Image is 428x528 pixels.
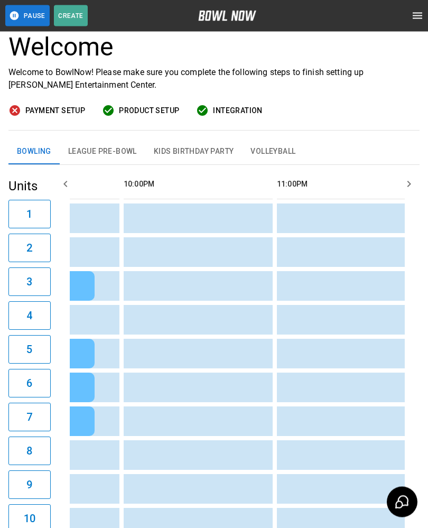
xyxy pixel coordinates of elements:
h6: 3 [26,274,32,291]
button: 3 [8,268,51,297]
img: logo [198,11,256,21]
button: League Pre-Bowl [60,140,145,165]
h6: 2 [26,240,32,257]
h6: 4 [26,308,32,325]
h6: 5 [26,341,32,358]
span: Payment Setup [25,105,85,118]
h6: 10 [24,511,35,527]
button: Create [54,5,88,26]
button: 5 [8,336,51,364]
button: Kids Birthday Party [145,140,243,165]
p: Welcome to BowlNow! Please make sure you complete the following steps to finish setting up [PERSO... [8,67,420,92]
button: 6 [8,369,51,398]
button: Bowling [8,140,60,165]
h6: 8 [26,443,32,460]
button: 2 [8,234,51,263]
h5: Units [8,178,51,195]
h6: 6 [26,375,32,392]
button: Volleyball [242,140,304,165]
h6: 7 [26,409,32,426]
button: 9 [8,471,51,499]
h6: 1 [26,206,32,223]
h3: Welcome [8,33,420,62]
div: inventory tabs [8,140,420,165]
button: 1 [8,200,51,229]
button: 4 [8,302,51,330]
h6: 9 [26,477,32,494]
button: 8 [8,437,51,466]
span: Product Setup [119,105,179,118]
button: open drawer [407,5,428,26]
button: 7 [8,403,51,432]
span: Integration [213,105,262,118]
button: Pause [5,5,50,26]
